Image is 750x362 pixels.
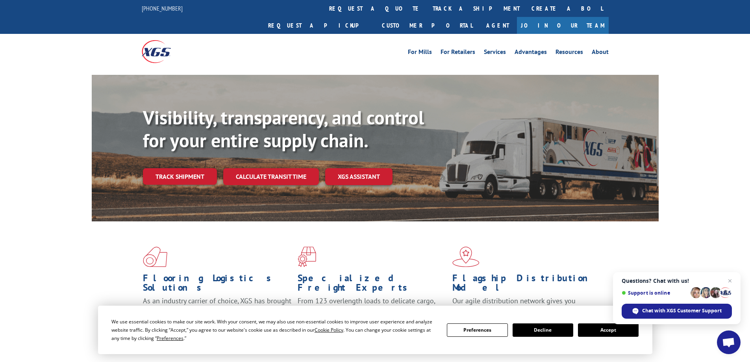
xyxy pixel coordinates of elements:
span: Chat with XGS Customer Support [642,307,722,314]
a: Services [484,49,506,58]
a: For Retailers [441,49,475,58]
div: Cookie Consent Prompt [98,306,652,354]
img: xgs-icon-total-supply-chain-intelligence-red [143,247,167,267]
button: Accept [578,323,639,337]
a: XGS ASSISTANT [325,168,393,185]
a: Agent [478,17,517,34]
a: Calculate transit time [223,168,319,185]
span: As an industry carrier of choice, XGS has brought innovation and dedication to flooring logistics... [143,296,291,324]
h1: Specialized Freight Experts [298,273,446,296]
a: Request a pickup [262,17,376,34]
span: Close chat [725,276,735,286]
span: Preferences [157,335,183,342]
img: xgs-icon-flagship-distribution-model-red [452,247,480,267]
img: xgs-icon-focused-on-flooring-red [298,247,316,267]
h1: Flooring Logistics Solutions [143,273,292,296]
span: Cookie Policy [315,327,343,333]
span: Our agile distribution network gives you nationwide inventory management on demand. [452,296,597,315]
div: Open chat [717,330,741,354]
a: Advantages [515,49,547,58]
button: Preferences [447,323,507,337]
a: For Mills [408,49,432,58]
p: From 123 overlength loads to delicate cargo, our experienced staff knows the best way to move you... [298,296,446,331]
span: Questions? Chat with us! [622,278,732,284]
div: Chat with XGS Customer Support [622,304,732,319]
h1: Flagship Distribution Model [452,273,601,296]
a: Join Our Team [517,17,609,34]
div: We use essential cookies to make our site work. With your consent, we may also use non-essential ... [111,317,437,342]
a: About [592,49,609,58]
a: [PHONE_NUMBER] [142,4,183,12]
span: Support is online [622,290,688,296]
a: Customer Portal [376,17,478,34]
b: Visibility, transparency, and control for your entire supply chain. [143,105,424,152]
a: Track shipment [143,168,217,185]
button: Decline [513,323,573,337]
a: Resources [556,49,583,58]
